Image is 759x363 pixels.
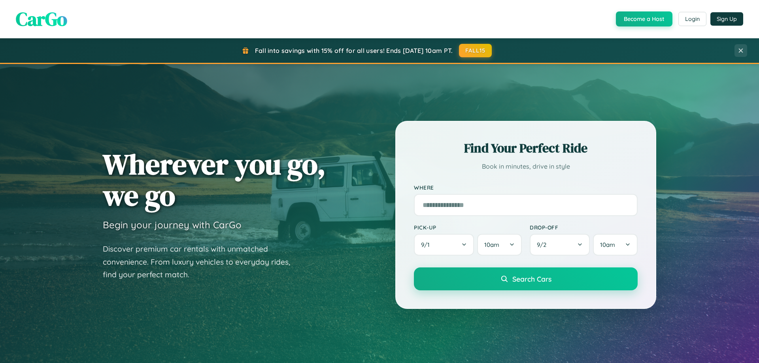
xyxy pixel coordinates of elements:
[600,241,615,248] span: 10am
[103,149,326,211] h1: Wherever you go, we go
[484,241,499,248] span: 10am
[512,275,551,283] span: Search Cars
[103,243,300,281] p: Discover premium car rentals with unmatched convenience. From luxury vehicles to everyday rides, ...
[414,161,638,172] p: Book in minutes, drive in style
[530,224,638,231] label: Drop-off
[530,234,590,256] button: 9/2
[537,241,550,248] span: 9 / 2
[616,11,672,26] button: Become a Host
[414,184,638,191] label: Where
[477,234,522,256] button: 10am
[414,267,638,290] button: Search Cars
[414,139,638,157] h2: Find Your Perfect Ride
[710,12,743,26] button: Sign Up
[593,234,638,256] button: 10am
[103,219,242,231] h3: Begin your journey with CarGo
[459,44,492,57] button: FALL15
[414,234,474,256] button: 9/1
[678,12,706,26] button: Login
[255,47,453,55] span: Fall into savings with 15% off for all users! Ends [DATE] 10am PT.
[421,241,434,248] span: 9 / 1
[414,224,522,231] label: Pick-up
[16,6,67,32] span: CarGo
